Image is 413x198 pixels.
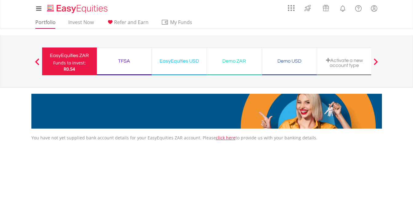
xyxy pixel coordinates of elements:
[321,3,331,13] img: vouchers-v2.svg
[366,2,382,15] a: My Profile
[303,3,313,13] img: thrive-v2.svg
[45,2,110,14] a: Home page
[335,2,351,14] a: Notifications
[31,135,382,141] p: You have not yet supplied bank account details for your EasyEquities ZAR account. Please to provi...
[351,2,366,14] a: FAQ's and Support
[317,2,335,13] a: Vouchers
[31,94,382,129] img: EasyMortage Promotion Banner
[211,57,258,65] div: Demo ZAR
[33,19,58,29] a: Portfolio
[46,51,93,60] div: EasyEquities ZAR
[321,58,368,68] div: Activate a new account type
[104,19,151,29] a: Refer and Earn
[161,18,201,26] span: My Funds
[114,19,149,26] span: Refer and Earn
[284,2,299,11] a: AppsGrid
[66,19,96,29] a: Invest Now
[156,57,203,65] div: EasyEquities USD
[64,66,75,72] span: R0.54
[266,57,313,65] div: Demo USD
[101,57,148,65] div: TFSA
[288,5,295,11] img: grid-menu-icon.svg
[46,4,110,14] img: EasyEquities_Logo.png
[216,135,236,141] a: click here
[53,60,86,66] div: Funds to invest:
